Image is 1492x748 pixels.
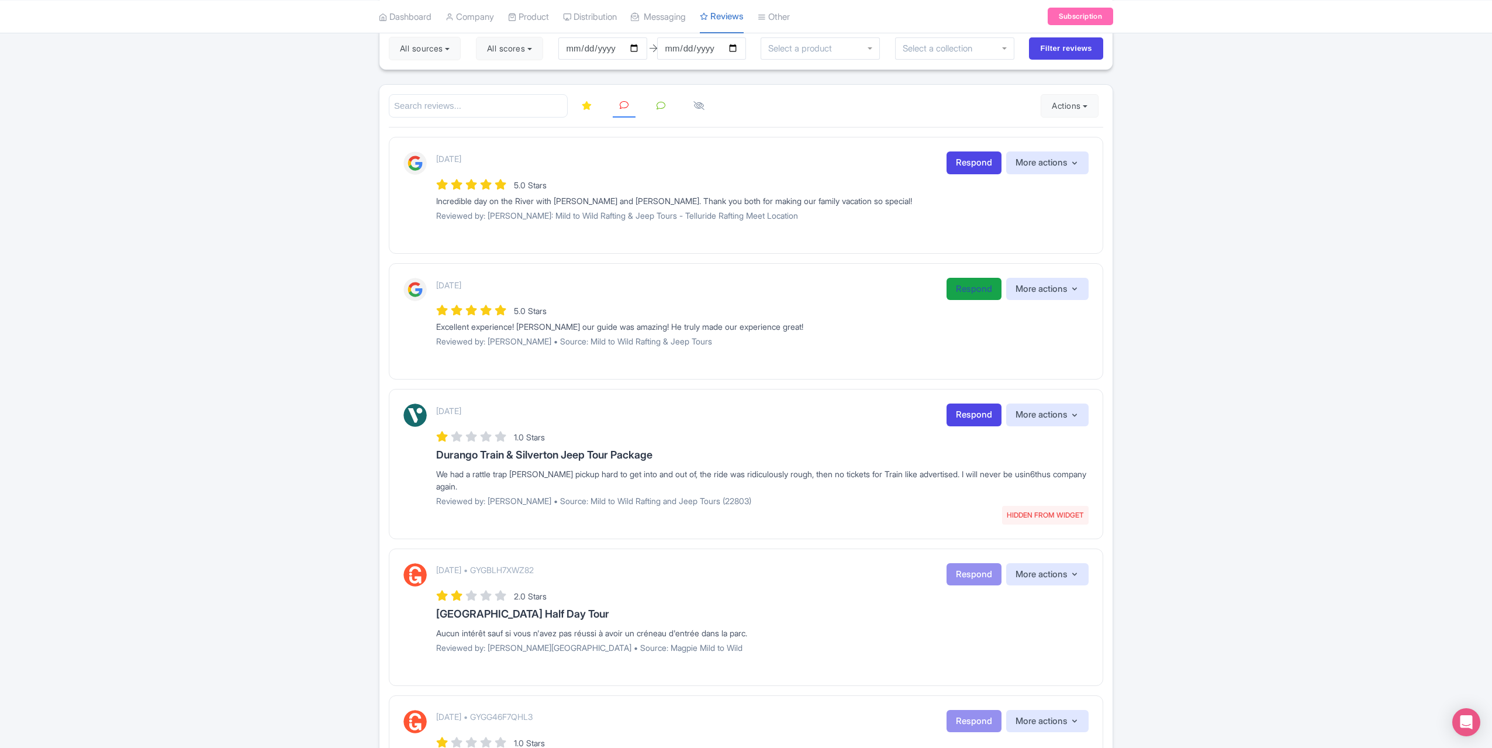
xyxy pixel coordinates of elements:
span: 5.0 Stars [514,306,547,316]
a: Other [758,1,790,33]
h3: [GEOGRAPHIC_DATA] Half Day Tour [436,608,1089,620]
div: Aucun intérêt sauf si vous n'avez pas réussi à avoir un créneau d'entrée dans la parc. [436,627,1089,639]
span: 5.0 Stars [514,180,547,190]
a: Company [445,1,494,33]
button: All sources [389,37,461,60]
h3: Durango Train & Silverton Jeep Tour Package [436,449,1089,461]
p: Reviewed by: [PERSON_NAME]: Mild to Wild Rafting & Jeep Tours - Telluride Rafting Meet Location [436,209,1089,222]
p: [DATE] • GYGG46F7QHL3 [436,711,533,723]
a: Distribution [563,1,617,33]
a: Messaging [631,1,686,33]
div: Open Intercom Messenger [1452,708,1480,736]
p: [DATE] [436,279,461,291]
button: Respond [947,563,1001,586]
button: More actions [1006,563,1089,586]
input: Search reviews... [389,94,568,118]
input: Select a collection [903,43,980,54]
p: Reviewed by: [PERSON_NAME] • Source: Mild to Wild Rafting and Jeep Tours (22803) [436,495,1089,507]
img: GetYourGuide Logo [403,710,427,733]
img: Google Logo [403,151,427,175]
p: [DATE] • GYGBLH7XWZ82 [436,564,534,576]
a: Subscription [1048,8,1113,25]
a: Product [508,1,549,33]
p: Reviewed by: [PERSON_NAME][GEOGRAPHIC_DATA] • Source: Magpie Mild to Wild [436,642,1089,654]
button: Respond [947,710,1001,733]
a: Dashboard [379,1,431,33]
div: We had a rattle trap [PERSON_NAME] pickup hard to get into and out of, the ride was ridiculously ... [436,468,1089,492]
button: More actions [1006,710,1089,733]
input: Select a product [768,43,838,54]
button: More actions [1006,151,1089,174]
span: HIDDEN FROM WIDGET [1002,506,1089,525]
div: Excellent experience! [PERSON_NAME] our guide was amazing! He truly made our experience great! [436,320,1089,333]
span: 1.0 Stars [514,432,545,442]
a: Respond [947,151,1001,174]
img: Google Logo [403,278,427,301]
input: Filter reviews [1029,37,1103,60]
button: Actions [1041,94,1099,118]
a: Respond [947,404,1001,426]
img: Viator Logo [403,404,427,427]
button: More actions [1006,404,1089,426]
a: Respond [947,278,1001,301]
p: [DATE] [436,405,461,417]
button: More actions [1006,278,1089,301]
img: GetYourGuide Logo [403,563,427,587]
p: Reviewed by: [PERSON_NAME] • Source: Mild to Wild Rafting & Jeep Tours [436,335,1089,347]
div: Incredible day on the River with [PERSON_NAME] and [PERSON_NAME]. Thank you both for making our f... [436,195,1089,207]
p: [DATE] [436,153,461,165]
span: 2.0 Stars [514,591,547,601]
span: 1.0 Stars [514,738,545,748]
button: All scores [476,37,543,60]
